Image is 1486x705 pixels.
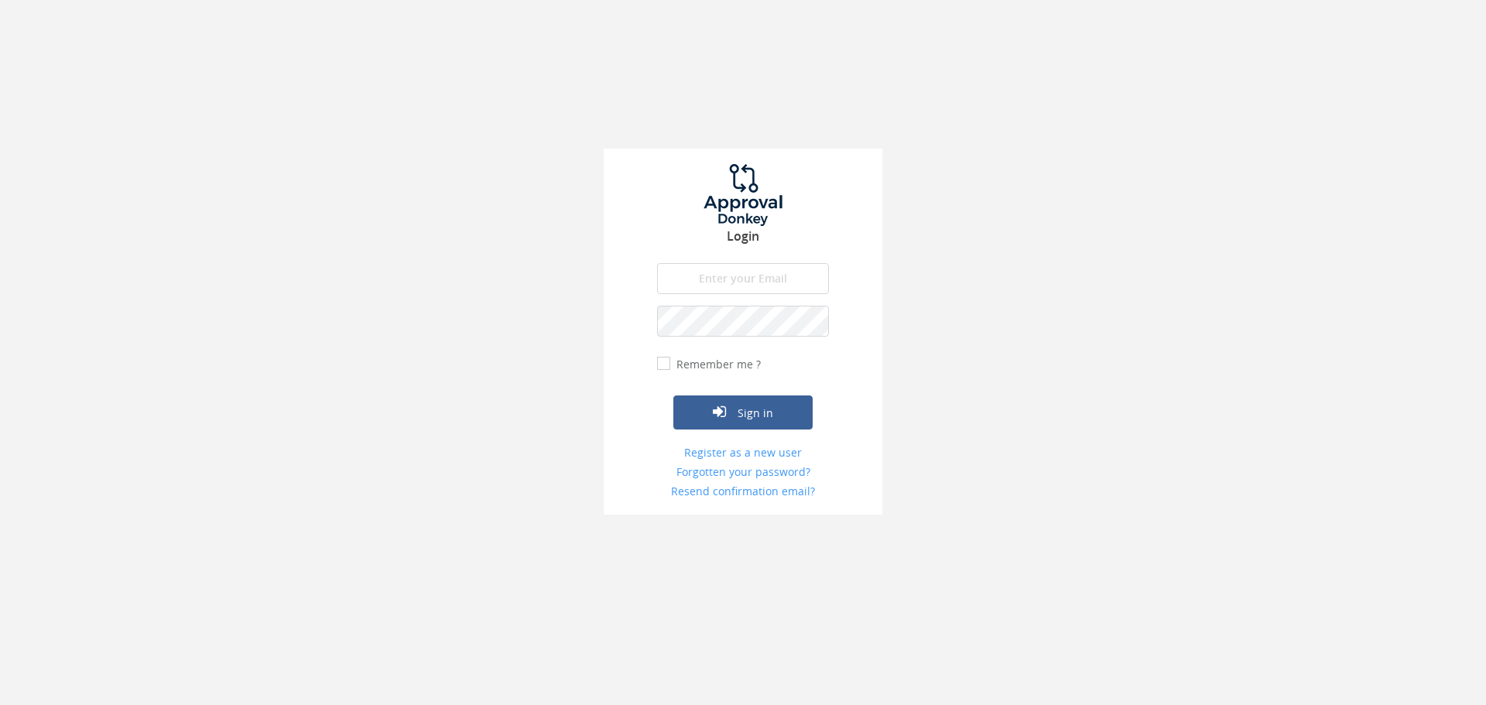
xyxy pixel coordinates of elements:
input: Enter your Email [657,263,829,294]
img: logo.png [685,164,801,226]
a: Forgotten your password? [657,464,829,480]
label: Remember me ? [673,357,761,372]
a: Resend confirmation email? [657,484,829,499]
h3: Login [604,230,882,244]
a: Register as a new user [657,445,829,460]
button: Sign in [673,395,813,430]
